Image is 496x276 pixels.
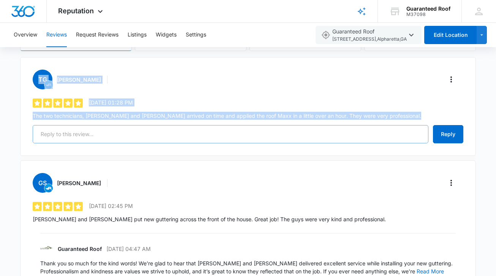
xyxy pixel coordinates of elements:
[128,23,147,47] button: Listings
[424,26,477,44] button: Edit Location
[417,269,444,274] button: Read More
[332,27,407,43] span: Guaranteed Roof
[33,70,52,89] span: TG
[33,173,52,193] span: GS
[33,215,463,223] p: [PERSON_NAME] and [PERSON_NAME] put new guttering across the front of the house. Great job! The g...
[44,184,53,192] img: product-trl.v2.svg
[89,98,133,106] p: [DATE] 01:28 PM
[57,76,101,84] h3: [PERSON_NAME]
[316,26,422,44] button: Guaranteed Roof[STREET_ADDRESS],Alpharetta,GA
[57,179,101,187] h3: [PERSON_NAME]
[445,73,457,86] button: More
[58,245,102,253] h4: Guaranteed Roof
[40,259,456,275] p: Thank you so much for the kind words! We’re glad to hear that [PERSON_NAME] and [PERSON_NAME] del...
[58,7,94,15] span: Reputation
[14,23,37,47] button: Overview
[332,36,407,43] span: [STREET_ADDRESS] , Alpharetta , GA
[44,81,53,89] img: product-trl.v2.svg
[445,177,457,189] button: More
[89,202,133,210] p: [DATE] 02:45 PM
[406,6,450,12] div: account name
[406,12,450,17] div: account id
[76,23,118,47] button: Request Reviews
[33,125,428,143] input: Reply to this review...
[40,243,52,255] img: Guaranteed Roof
[156,23,177,47] button: Widgets
[106,245,151,253] p: [DATE] 04:47 AM
[33,112,463,120] p: The two technicians, [PERSON_NAME] and [PERSON_NAME] arrived on time and applied the roof Maxx in...
[433,125,463,143] button: Reply
[186,23,206,47] button: Settings
[46,23,67,47] button: Reviews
